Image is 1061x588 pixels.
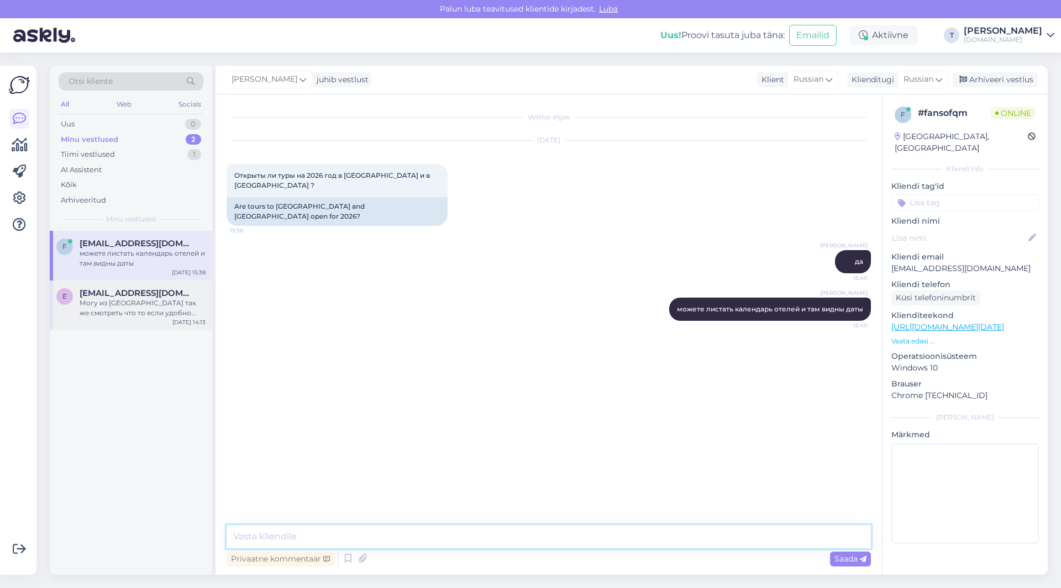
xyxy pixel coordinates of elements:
span: Minu vestlused [106,214,156,224]
input: Lisa nimi [892,232,1026,244]
b: Uus! [660,30,681,40]
div: [DATE] [227,135,871,145]
span: Russian [904,73,933,86]
div: Minu vestlused [61,134,118,145]
div: [PERSON_NAME] [964,27,1042,35]
div: Tiimi vestlused [61,149,115,160]
p: Klienditeekond [891,310,1039,321]
span: f [901,110,905,119]
span: 15:38 [230,226,271,235]
div: Web [114,97,134,112]
div: AI Assistent [61,165,102,176]
div: [PERSON_NAME] [891,412,1039,422]
div: Are tours to [GEOGRAPHIC_DATA] and [GEOGRAPHIC_DATA] open for 2026? [227,197,448,226]
p: Operatsioonisüsteem [891,351,1039,362]
span: E [62,292,67,300]
div: Kliendi info [891,164,1039,174]
p: Märkmed [891,429,1039,441]
div: Arhiveeri vestlus [953,72,1038,87]
span: EvgeniyaEseniya2018@gmail.com [80,288,195,298]
a: [PERSON_NAME][DOMAIN_NAME] [964,27,1054,44]
span: [PERSON_NAME] [820,241,868,250]
span: [PERSON_NAME] [820,289,868,297]
span: Otsi kliente [69,76,113,87]
div: [DOMAIN_NAME] [964,35,1042,44]
div: Kõik [61,179,77,190]
img: Askly Logo [9,75,30,96]
div: [DATE] 14:13 [172,318,206,326]
p: Windows 10 [891,362,1039,374]
a: [URL][DOMAIN_NAME][DATE] [891,322,1004,332]
span: [PERSON_NAME] [232,73,297,86]
input: Lisa tag [891,194,1039,211]
span: Online [991,107,1036,119]
div: 2 [186,134,201,145]
div: Klient [757,74,784,86]
span: f [62,242,67,251]
p: Kliendi nimi [891,215,1039,227]
span: можете листать календарь отелей и там видны даты [677,305,863,313]
span: 15:40 [826,274,868,282]
span: Luba [596,4,621,14]
span: Открыты ли туры на 2026 год в [GEOGRAPHIC_DATA] и в [GEOGRAPHIC_DATA] ? [234,171,432,189]
div: # fansofqm [918,107,991,120]
span: Russian [794,73,823,86]
div: Aktiivne [850,25,917,45]
div: Vestlus algas [227,112,871,122]
span: 15:40 [826,321,868,330]
p: [EMAIL_ADDRESS][DOMAIN_NAME] [891,263,1039,274]
div: T [944,28,959,43]
button: Emailid [789,25,837,46]
div: [DATE] 15:38 [172,268,206,277]
span: да [855,257,863,266]
p: Kliendi telefon [891,279,1039,290]
div: Küsi telefoninumbrit [891,290,980,305]
p: Kliendi email [891,251,1039,263]
p: Vaata edasi ... [891,336,1039,346]
div: Klienditugi [847,74,894,86]
span: filipal51@gmail.com [80,239,195,248]
p: Kliendi tag'id [891,181,1039,192]
div: Могу из [GEOGRAPHIC_DATA] так же смотреть что то если удобно было бы [80,298,206,318]
div: Socials [176,97,203,112]
div: Proovi tasuta juba täna: [660,29,785,42]
p: Chrome [TECHNICAL_ID] [891,390,1039,401]
div: 0 [185,119,201,130]
div: можете листать календарь отелей и там видны даты [80,248,206,268]
div: [GEOGRAPHIC_DATA], [GEOGRAPHIC_DATA] [895,131,1028,154]
div: All [59,97,71,112]
div: Privaatne kommentaar [227,552,334,566]
div: Uus [61,119,75,130]
span: Saada [834,554,866,564]
div: 1 [187,149,201,160]
div: Arhiveeritud [61,195,106,206]
p: Brauser [891,378,1039,390]
div: juhib vestlust [312,74,369,86]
